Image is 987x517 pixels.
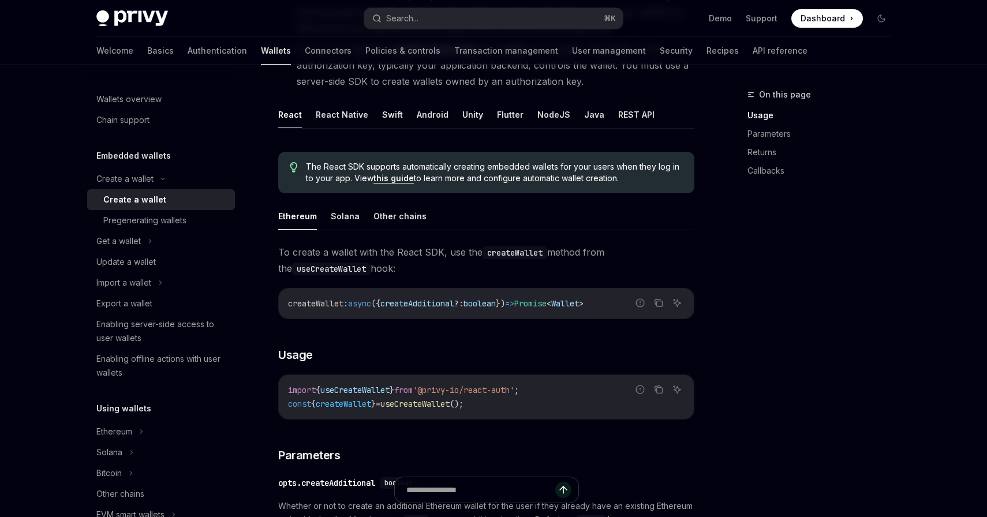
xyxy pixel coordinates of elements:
[87,110,235,130] a: Chain support
[394,385,413,395] span: from
[670,382,685,397] button: Ask AI
[311,399,316,409] span: {
[278,347,313,363] span: Usage
[316,101,368,128] button: React Native
[584,101,604,128] button: Java
[290,162,298,173] svg: Tip
[579,298,584,309] span: >
[96,466,122,480] div: Bitcoin
[261,37,291,65] a: Wallets
[496,298,505,309] span: })
[96,234,141,248] div: Get a wallet
[96,487,144,501] div: Other chains
[753,37,807,65] a: API reference
[390,385,394,395] span: }
[709,13,732,24] a: Demo
[278,203,317,230] button: Ethereum
[348,298,371,309] span: async
[537,101,570,128] button: NodeJS
[746,13,777,24] a: Support
[87,252,235,272] a: Update a wallet
[462,101,483,128] button: Unity
[188,37,247,65] a: Authentication
[759,88,811,102] span: On this page
[147,37,174,65] a: Basics
[651,382,666,397] button: Copy the contents from the code block
[87,210,235,231] a: Pregenerating wallets
[288,399,311,409] span: const
[454,37,558,65] a: Transaction management
[747,125,900,143] a: Parameters
[386,12,418,25] div: Search...
[103,213,186,227] div: Pregenerating wallets
[96,37,133,65] a: Welcome
[670,295,685,310] button: Ask AI
[380,399,450,409] span: useCreateWallet
[278,101,302,128] button: React
[463,298,496,309] span: boolean
[87,293,235,314] a: Export a wallet
[316,399,371,409] span: createWallet
[96,352,228,380] div: Enabling offline actions with user wallets
[371,399,376,409] span: }
[331,203,360,230] button: Solana
[454,298,463,309] span: ?:
[365,37,440,65] a: Policies & controls
[288,298,343,309] span: createWallet
[364,8,623,29] button: Search...⌘K
[747,106,900,125] a: Usage
[96,92,162,106] div: Wallets overview
[87,349,235,383] a: Enabling offline actions with user wallets
[413,385,514,395] span: '@privy-io/react-auth'
[747,143,900,162] a: Returns
[791,9,863,28] a: Dashboard
[380,298,454,309] span: createAdditional
[547,298,551,309] span: <
[505,298,514,309] span: =>
[103,193,166,207] div: Create a wallet
[514,385,519,395] span: ;
[96,255,156,269] div: Update a wallet
[483,246,547,259] code: createWallet
[801,13,845,24] span: Dashboard
[371,298,380,309] span: ({
[706,37,739,65] a: Recipes
[373,203,427,230] button: Other chains
[651,295,666,310] button: Copy the contents from the code block
[343,298,348,309] span: :
[96,276,151,290] div: Import a wallet
[96,149,171,163] h5: Embedded wallets
[278,41,694,89] li: Or, you can specify an as an on a wallet. The holder of the authorization key, typically your app...
[305,37,352,65] a: Connectors
[316,385,320,395] span: {
[96,297,152,310] div: Export a wallet
[292,263,371,275] code: useCreateWallet
[96,10,168,27] img: dark logo
[572,37,646,65] a: User management
[872,9,891,28] button: Toggle dark mode
[278,244,694,276] span: To create a wallet with the React SDK, use the method from the hook:
[555,482,571,498] button: Send message
[618,101,655,128] button: REST API
[87,89,235,110] a: Wallets overview
[497,101,524,128] button: Flutter
[417,101,448,128] button: Android
[660,37,693,65] a: Security
[87,189,235,210] a: Create a wallet
[96,445,122,459] div: Solana
[278,447,340,463] span: Parameters
[604,14,616,23] span: ⌘ K
[376,399,380,409] span: =
[87,314,235,349] a: Enabling server-side access to user wallets
[96,425,132,439] div: Ethereum
[96,317,228,345] div: Enabling server-side access to user wallets
[96,402,151,415] h5: Using wallets
[373,173,414,183] a: this guide
[551,298,579,309] span: Wallet
[747,162,900,180] a: Callbacks
[306,161,683,184] span: The React SDK supports automatically creating embedded wallets for your users when they log in to...
[633,295,648,310] button: Report incorrect code
[633,382,648,397] button: Report incorrect code
[87,484,235,504] a: Other chains
[288,385,316,395] span: import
